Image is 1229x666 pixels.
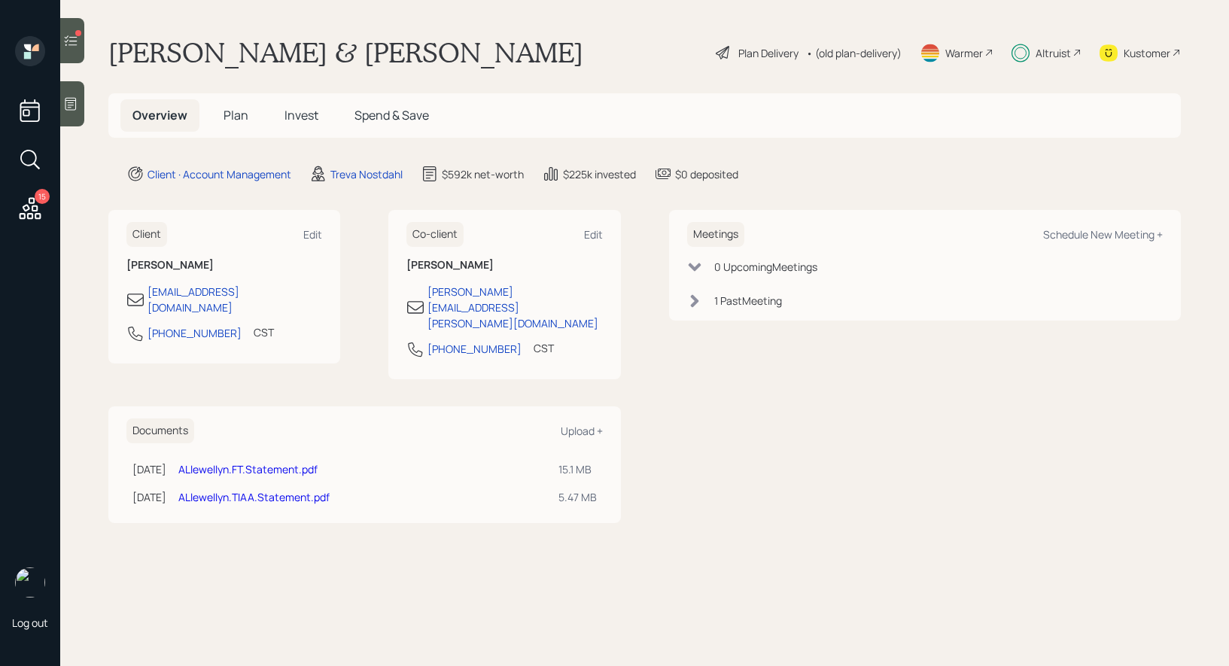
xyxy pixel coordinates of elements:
[714,259,817,275] div: 0 Upcoming Meeting s
[12,616,48,630] div: Log out
[714,293,782,309] div: 1 Past Meeting
[406,222,464,247] h6: Co-client
[148,284,322,315] div: [EMAIL_ADDRESS][DOMAIN_NAME]
[132,107,187,123] span: Overview
[126,222,167,247] h6: Client
[738,45,799,61] div: Plan Delivery
[178,462,318,476] a: ALlewellyn.FT.Statement.pdf
[1124,45,1170,61] div: Kustomer
[534,340,554,356] div: CST
[108,36,583,69] h1: [PERSON_NAME] & [PERSON_NAME]
[427,341,522,357] div: [PHONE_NUMBER]
[35,189,50,204] div: 15
[178,490,330,504] a: ALlewellyn.TIAA.Statement.pdf
[442,166,524,182] div: $592k net-worth
[224,107,248,123] span: Plan
[687,222,744,247] h6: Meetings
[563,166,636,182] div: $225k invested
[132,461,166,477] div: [DATE]
[584,227,603,242] div: Edit
[330,166,403,182] div: Treva Nostdahl
[945,45,983,61] div: Warmer
[406,259,602,272] h6: [PERSON_NAME]
[148,166,291,182] div: Client · Account Management
[558,461,597,477] div: 15.1 MB
[675,166,738,182] div: $0 deposited
[1036,45,1071,61] div: Altruist
[427,284,602,331] div: [PERSON_NAME][EMAIL_ADDRESS][PERSON_NAME][DOMAIN_NAME]
[284,107,318,123] span: Invest
[558,489,597,505] div: 5.47 MB
[1043,227,1163,242] div: Schedule New Meeting +
[806,45,902,61] div: • (old plan-delivery)
[561,424,603,438] div: Upload +
[126,418,194,443] h6: Documents
[148,325,242,341] div: [PHONE_NUMBER]
[354,107,429,123] span: Spend & Save
[303,227,322,242] div: Edit
[132,489,166,505] div: [DATE]
[15,567,45,598] img: treva-nostdahl-headshot.png
[254,324,274,340] div: CST
[126,259,322,272] h6: [PERSON_NAME]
